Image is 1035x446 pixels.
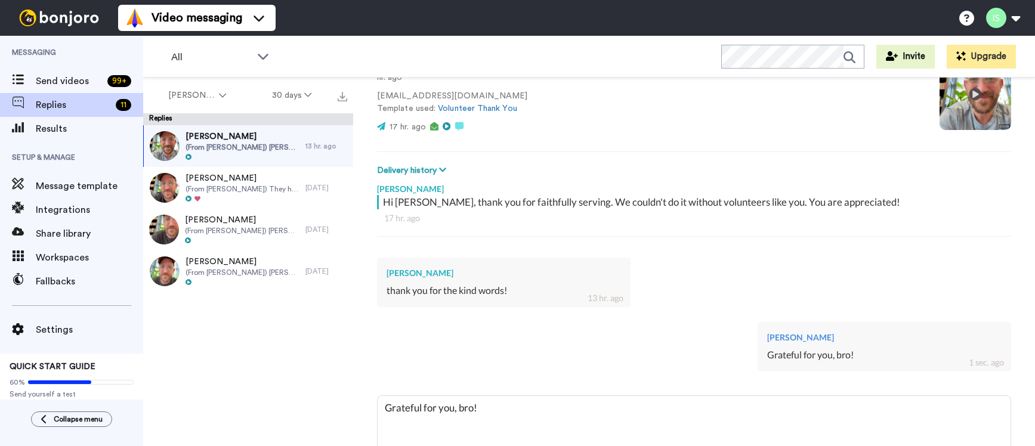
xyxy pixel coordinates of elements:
span: Collapse menu [54,414,103,424]
span: [PERSON_NAME] [168,89,217,101]
span: Results [36,122,143,136]
img: 4aa59973-1efd-4ee4-a5aa-047a7d685344-thumb.jpg [149,215,179,244]
div: [DATE] [305,225,347,234]
span: 17 hr. ago [390,123,426,131]
div: [DATE] [305,267,347,276]
img: export.svg [338,92,347,101]
img: f9b4945b-543a-47c1-af25-5e766d82514b-thumb.jpg [150,173,180,203]
button: Invite [876,45,935,69]
div: 1 sec. ago [969,357,1004,368]
span: Workspaces [36,250,143,265]
span: Settings [36,323,143,337]
a: [PERSON_NAME](From [PERSON_NAME]) [PERSON_NAME] has been dedicated to serving [GEOGRAPHIC_DATA] i... [143,250,353,292]
span: [PERSON_NAME] [186,256,299,268]
div: [PERSON_NAME] [387,267,621,279]
div: 13 hr. ago [305,141,347,151]
span: All [171,50,251,64]
div: Grateful for you, bro! [767,348,1002,362]
span: Replies [36,98,111,112]
span: Send yourself a test [10,389,134,399]
a: Volunteer Thank You [438,104,517,113]
a: [PERSON_NAME](From [PERSON_NAME]) [PERSON_NAME] LOVES serving. He will stand at our patio door wh... [143,209,353,250]
span: Message template [36,179,143,193]
span: (From [PERSON_NAME]) [PERSON_NAME] serves faithfully on our worship team...but every [DATE] PM I'... [186,143,299,152]
a: [PERSON_NAME](From [PERSON_NAME]) They have served in SH, COL, Youth and conferences. They are a ... [143,167,353,209]
div: thank you for the kind words! [387,284,621,298]
span: (From [PERSON_NAME]) [PERSON_NAME] LOVES serving. He will stand at our patio door when it is 100 ... [185,226,299,236]
span: (From [PERSON_NAME]) [PERSON_NAME] has been dedicated to serving [GEOGRAPHIC_DATA] in production ... [186,268,299,277]
span: Share library [36,227,143,241]
button: [PERSON_NAME] [146,85,249,106]
img: vm-color.svg [125,8,144,27]
span: [PERSON_NAME] [186,131,299,143]
span: Send videos [36,74,103,88]
img: 4d76ec47-d95f-4f34-9f63-3f9cf59704bf-thumb.jpg [150,256,180,286]
span: Integrations [36,203,143,217]
img: 502fdab9-f00a-4a28-bf9b-5a0a82f24489-thumb.jpg [150,131,180,161]
span: 60% [10,377,25,387]
div: [PERSON_NAME] [767,332,1002,343]
div: Replies [143,113,353,125]
div: Hi [PERSON_NAME], thank you for faithfully serving. We couldn't do it without volunteers like you... [383,195,1008,209]
div: 13 hr. ago [588,292,623,304]
img: bj-logo-header-white.svg [14,10,104,26]
div: 17 hr. ago [384,212,1004,224]
div: 99 + [107,75,131,87]
span: (From [PERSON_NAME]) They have served in SH, COL, Youth and conferences. They are a huge add to o... [186,184,299,194]
div: 11 [116,99,131,111]
button: Export all results that match these filters now. [334,86,351,104]
div: [PERSON_NAME] [377,177,1011,195]
p: [EMAIL_ADDRESS][DOMAIN_NAME] Template used: [377,90,922,115]
a: [PERSON_NAME](From [PERSON_NAME]) [PERSON_NAME] serves faithfully on our worship team...but every... [143,125,353,167]
span: [PERSON_NAME] [186,172,299,184]
div: [DATE] [305,183,347,193]
button: Delivery history [377,164,450,177]
button: Upgrade [947,45,1016,69]
span: QUICK START GUIDE [10,363,95,371]
button: 30 days [249,85,335,106]
span: [PERSON_NAME] [185,214,299,226]
span: Video messaging [152,10,242,26]
span: Fallbacks [36,274,143,289]
button: Collapse menu [31,411,112,427]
